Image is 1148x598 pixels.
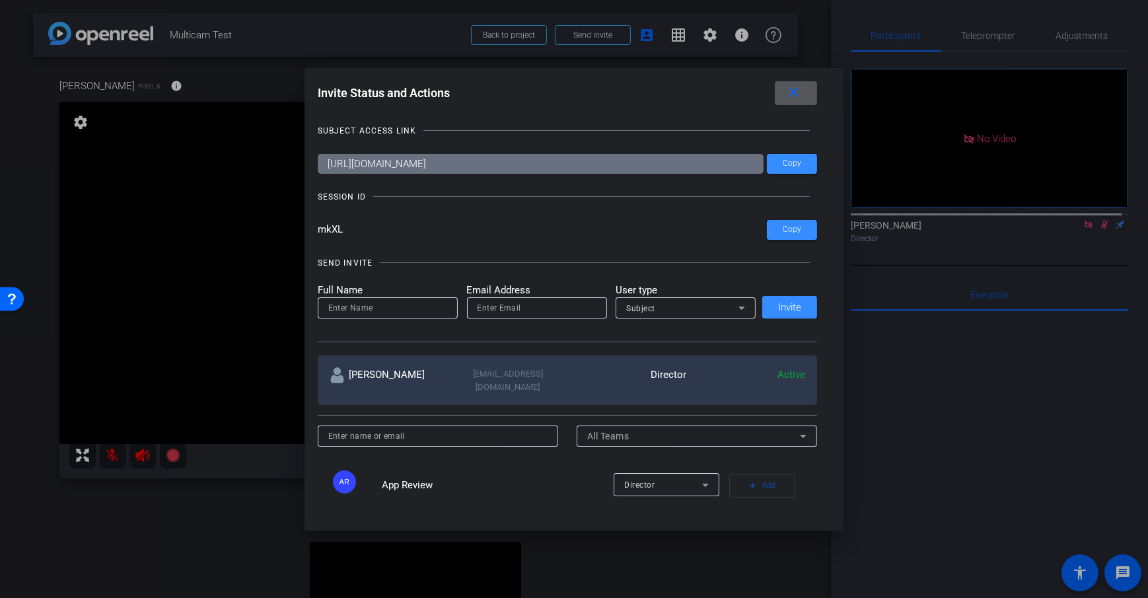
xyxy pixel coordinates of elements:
[333,470,378,494] ngx-avatar: App Review
[478,300,596,316] input: Enter Email
[767,220,817,240] button: Copy
[318,124,818,137] openreel-title-line: SUBJECT ACCESS LINK
[783,225,801,235] span: Copy
[318,190,818,204] openreel-title-line: SESSION ID
[626,304,655,313] span: Subject
[777,369,805,381] span: Active
[318,81,818,105] div: Invite Status and Actions
[785,85,802,101] mat-icon: close
[318,256,373,270] div: SEND INVITE
[318,190,366,204] div: SESSION ID
[729,474,795,498] button: Add
[328,428,548,444] input: Enter name or email
[328,300,447,316] input: Enter Name
[616,283,756,298] mat-label: User type
[748,481,757,490] mat-icon: add
[467,283,607,298] mat-label: Email Address
[624,480,655,490] span: Director
[783,159,801,168] span: Copy
[587,431,629,441] span: All Teams
[318,256,818,270] openreel-title-line: SEND INVITE
[762,476,775,495] span: Add
[330,367,448,393] div: [PERSON_NAME]
[382,479,433,491] span: App Review
[767,154,817,174] button: Copy
[318,124,416,137] div: SUBJECT ACCESS LINK
[567,367,686,393] div: Director
[318,283,458,298] mat-label: Full Name
[448,367,567,393] div: [EMAIL_ADDRESS][DOMAIN_NAME]
[333,470,356,494] div: AR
